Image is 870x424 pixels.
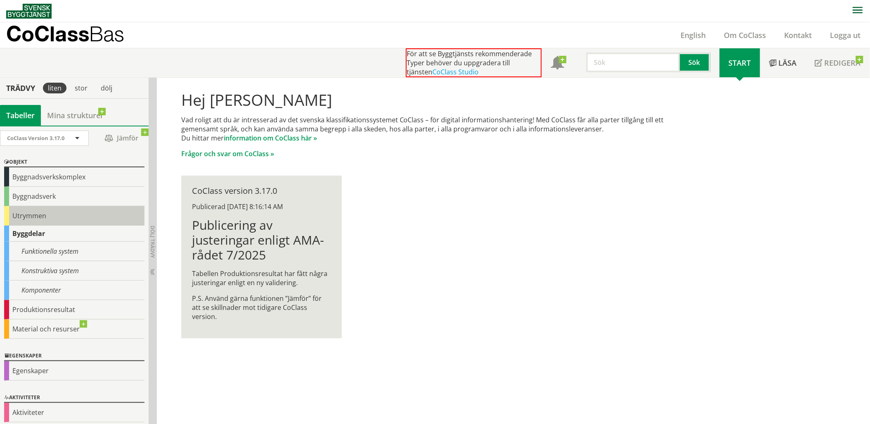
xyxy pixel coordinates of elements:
h1: Hej [PERSON_NAME] [181,91,689,109]
div: Egenskaper [4,351,145,361]
div: Aktiviteter [4,393,145,403]
p: Vad roligt att du är intresserad av det svenska klassifikationssystemet CoClass – för digital inf... [181,115,689,143]
span: Notifikationer [551,57,564,70]
button: Sök [680,52,711,72]
a: Mina strukturer [41,105,110,126]
div: stor [70,83,92,93]
div: Trädvy [2,83,40,93]
a: Start [720,48,760,77]
a: English [672,30,715,40]
div: Publicerad [DATE] 8:16:14 AM [192,202,331,211]
div: Egenskaper [4,361,145,381]
div: Byggnadsverkskomplex [4,167,145,187]
div: dölj [96,83,117,93]
div: Byggdelar [4,226,145,242]
span: CoClass Version 3.17.0 [7,134,64,142]
div: Konstruktiva system [4,261,145,281]
span: Läsa [779,58,797,68]
a: Läsa [760,48,806,77]
div: liten [43,83,66,93]
p: CoClass [6,29,124,38]
span: Dölj trädvy [149,226,156,258]
span: Start [729,58,751,68]
h1: Publicering av justeringar enligt AMA-rådet 7/2025 [192,218,331,262]
a: Redigera [806,48,870,77]
p: P.S. Använd gärna funktionen ”Jämför” för att se skillnader mot tidigare CoClass version. [192,294,331,321]
a: Logga ut [821,30,870,40]
div: Aktiviteter [4,403,145,422]
div: Objekt [4,157,145,167]
a: CoClass Studio [432,67,479,76]
div: Funktionella system [4,242,145,261]
div: Byggnadsverk [4,187,145,206]
a: Kontakt [775,30,821,40]
input: Sök [586,52,680,72]
p: Tabellen Produktionsresultat har fått några justeringar enligt en ny validering. [192,269,331,287]
div: CoClass version 3.17.0 [192,186,331,195]
div: Produktionsresultat [4,300,145,319]
div: Komponenter [4,281,145,300]
div: Utrymmen [4,206,145,226]
a: Om CoClass [715,30,775,40]
span: Bas [89,21,124,46]
a: information om CoClass här » [224,133,317,143]
div: Material och resurser [4,319,145,339]
a: CoClassBas [6,22,142,48]
img: Svensk Byggtjänst [6,4,52,19]
span: Jämför [97,131,147,145]
a: Frågor och svar om CoClass » [181,149,274,158]
span: Redigera [825,58,861,68]
div: För att se Byggtjänsts rekommenderade Typer behöver du uppgradera till tjänsten [406,48,542,77]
